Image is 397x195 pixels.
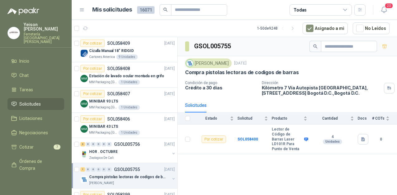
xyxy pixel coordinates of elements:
p: Cizalla Manual 18" RIDGID [89,48,134,54]
p: Condición de pago [185,81,257,85]
p: Compra pistolas lectoras de codigos de barras [185,69,299,76]
p: MM Packaging [GEOGRAPHIC_DATA] [89,105,117,110]
h1: Mis solicitudes [92,5,132,14]
img: Company Logo [80,150,88,158]
img: Company Logo [80,125,88,133]
div: 0 [107,167,112,172]
b: 0 [372,136,390,142]
div: Por cotizar [80,115,105,123]
a: Cotizar7 [7,141,64,153]
div: 0 [91,142,96,146]
span: Cotizar [19,144,34,150]
span: Remisiones [19,179,42,186]
a: Por cotizarSOL058409[DATE] Company LogoCizalla Manual 18" RIDGIDCartones America9 Unidades [72,37,177,62]
img: Company Logo [80,176,88,183]
th: Docs [358,112,372,125]
h3: GSOL005755 [194,41,232,51]
p: [DATE] [164,91,175,97]
a: Chat [7,69,64,81]
img: Company Logo [80,100,88,107]
a: Tareas [7,84,64,96]
p: Kilómetro 7 Vía Autopista [GEOGRAPHIC_DATA], [STREET_ADDRESS] Bogotá D.C. , Bogotá D.C. [262,85,381,96]
span: Licitaciones [19,115,42,122]
p: Crédito a 30 días [185,85,257,90]
span: Tareas [19,86,33,93]
span: Solicitud [237,116,263,121]
p: MINIBAR 93 LTS [89,98,118,104]
p: SOL058408 [107,66,130,71]
p: MINIBAR 43 LTS [89,124,118,130]
a: Remisiones [7,177,64,188]
p: Yeison [PERSON_NAME] [24,22,64,31]
p: [DATE] [164,40,175,46]
a: 1 0 0 0 0 0 GSOL005755[DATE] Company LogoCompra pistolas lectoras de codigos de barras[PERSON_NAME] [80,166,176,186]
span: Solicitudes [19,101,41,107]
img: Company Logo [8,27,20,39]
th: Producto [272,112,311,125]
a: Por cotizarSOL058408[DATE] Company LogoEstación de lavado ocular montada en grifoMM Packaging [GE... [72,62,177,88]
div: 1 Unidades [118,130,140,135]
div: Por cotizar [80,65,105,72]
span: search [163,7,168,12]
div: 3 [80,142,85,146]
b: 4 [311,135,354,140]
span: Órdenes de Compra [19,158,58,172]
div: [PERSON_NAME] [185,59,232,68]
a: Por cotizarSOL058406[DATE] Company LogoMINIBAR 43 LTSMM Packaging [GEOGRAPHIC_DATA]1 Unidades [72,113,177,138]
img: Logo peakr [7,7,39,15]
div: Todas [294,7,307,13]
p: [DATE] [164,141,175,147]
div: Solicitudes [185,102,207,109]
div: 1 Unidades [118,105,140,110]
p: MM Packaging [GEOGRAPHIC_DATA] [89,80,117,85]
div: Por cotizar [202,136,226,143]
p: Zoologico De Cali [89,155,114,160]
span: 7 [54,145,60,150]
a: 3 0 0 0 0 0 GSOL005756[DATE] Company LogoHOR . OCTUBREZoologico De Cali [80,140,176,160]
a: Órdenes de Compra [7,155,64,174]
a: SOL058400 [237,137,258,141]
span: # COTs [372,116,385,121]
p: SOL058406 [107,117,130,121]
div: 0 [107,142,112,146]
p: Estación de lavado ocular montada en grifo [89,73,164,79]
p: HOR . OCTUBRE [89,149,117,155]
p: [PERSON_NAME] [89,181,114,186]
div: 0 [91,167,96,172]
b: Lector de Código de Barras Laser LD101R Para Punto de Venta [272,127,303,151]
div: 1 - 50 de 9248 [257,23,298,33]
p: [DATE] [234,60,246,66]
p: SOL058407 [107,92,130,96]
th: Solicitud [237,112,272,125]
p: SOL058409 [107,41,130,45]
span: 16071 [137,6,155,14]
button: 20 [378,4,390,16]
div: 0 [86,142,90,146]
th: Cantidad [311,112,358,125]
div: 0 [102,167,106,172]
span: Chat [19,72,29,79]
p: GSOL005755 [114,167,140,172]
span: Cantidad [311,116,349,121]
img: Company Logo [80,50,88,57]
th: Estado [194,112,237,125]
span: Estado [194,116,229,121]
button: Asignado a mi [303,22,348,34]
div: Unidades [323,139,342,144]
div: 0 [96,167,101,172]
span: 20 [385,3,393,9]
p: [DATE] [164,66,175,72]
span: Producto [272,116,302,121]
a: Inicio [7,55,64,67]
div: 1 [80,167,85,172]
div: Por cotizar [80,90,105,97]
span: search [313,44,318,49]
p: [DATE] [164,167,175,173]
img: Company Logo [186,60,193,67]
a: Negociaciones [7,127,64,139]
div: 1 Unidades [118,80,140,85]
p: GSOL005756 [114,142,140,146]
p: MM Packaging [GEOGRAPHIC_DATA] [89,130,117,135]
p: Cartones America [89,55,115,59]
